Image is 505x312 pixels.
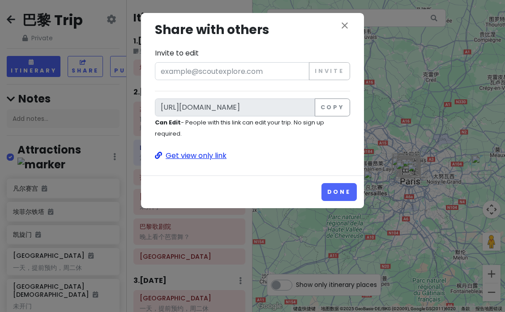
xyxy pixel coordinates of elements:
strong: Can Edit [155,119,181,126]
input: example@scoutexplore.com [155,62,309,80]
label: Invite to edit [155,47,199,59]
i: close [339,20,350,31]
button: Copy [315,98,350,116]
input: Link to edit [155,98,315,116]
button: Invite [309,62,350,80]
button: close [339,20,350,33]
button: Done [321,183,357,201]
h3: Share with others [155,20,350,40]
a: Get view only link [155,150,350,162]
small: - People with this link can edit your trip. No sign up required. [155,119,324,138]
